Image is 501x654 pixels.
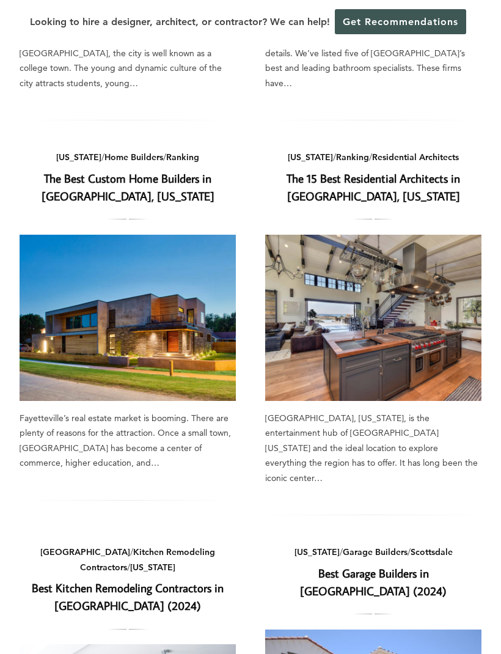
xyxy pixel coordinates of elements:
a: Home Builders [104,152,163,163]
a: The 15 Best Residential Architects in [GEOGRAPHIC_DATA], [US_STATE] [287,171,460,204]
iframe: Drift Widget Chat Controller [440,593,486,639]
a: Kitchen Remodeling Contractors [80,546,215,573]
div: / / [265,545,481,560]
div: [GEOGRAPHIC_DATA], [US_STATE], is the entertainment hub of [GEOGRAPHIC_DATA][US_STATE] and the id... [265,411,481,486]
a: [US_STATE] [294,546,340,557]
a: [GEOGRAPHIC_DATA] [40,546,130,557]
a: Get Recommendations [335,9,466,34]
a: Residential Architects [372,152,459,163]
div: / / [20,150,236,165]
a: [US_STATE] [56,152,101,163]
a: Garage Builders [343,546,408,557]
div: / / [265,150,481,165]
a: Ranking [166,152,199,163]
a: The 15 Best Residential Architects in [GEOGRAPHIC_DATA], [US_STATE] [265,235,481,401]
a: Scottsdale [411,546,453,557]
a: [US_STATE] [130,562,175,573]
div: Bathrooms are challenging remodels because of their highly specific needs and challenging fixture... [265,16,481,91]
a: Best Garage Builders in [GEOGRAPHIC_DATA] (2024) [300,565,447,598]
a: The Best Custom Home Builders in [GEOGRAPHIC_DATA], [US_STATE] [20,235,236,401]
a: [US_STATE] [288,152,333,163]
div: Fayetteville’s real estate market is booming. There are plenty of reasons for the attraction. Onc... [20,411,236,471]
a: Best Kitchen Remodeling Contractors in [GEOGRAPHIC_DATA] (2024) [32,580,224,613]
div: With the [GEOGRAPHIC_DATA][US_STATE] located in [GEOGRAPHIC_DATA], the city is well known as a co... [20,31,236,90]
a: The Best Custom Home Builders in [GEOGRAPHIC_DATA], [US_STATE] [42,171,214,204]
div: / / [20,545,236,575]
a: Ranking [336,152,369,163]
